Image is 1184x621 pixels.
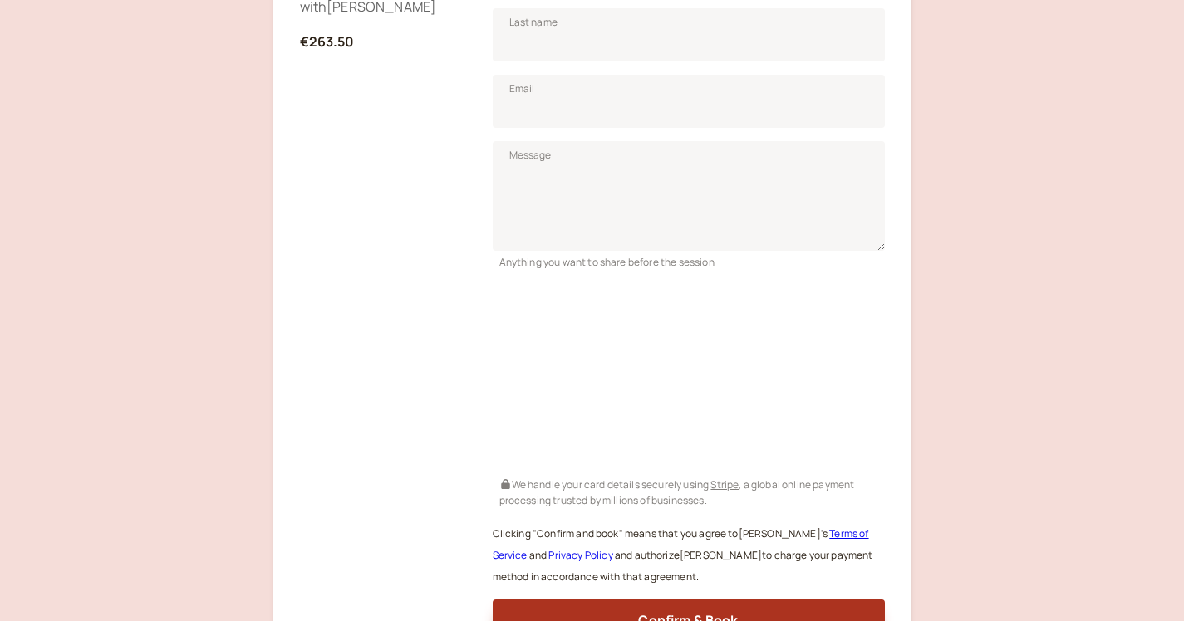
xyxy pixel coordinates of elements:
a: Privacy Policy [548,548,612,562]
a: Terms of Service [493,526,869,562]
a: Stripe [710,477,739,491]
textarea: Message [493,141,885,251]
small: Clicking "Confirm and book" means that you agree to [PERSON_NAME] ' s and and authorize [PERSON_N... [493,526,873,584]
input: Last name [493,8,885,61]
iframe: Secure payment input frame [489,281,888,473]
div: Anything you want to share before the session [493,251,885,270]
div: We handle your card details securely using , a global online payment processing trusted by millio... [493,473,885,509]
input: Email [493,75,885,128]
span: Last name [509,14,558,31]
b: €263.50 [300,32,355,51]
span: Email [509,81,535,97]
span: Message [509,147,552,164]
